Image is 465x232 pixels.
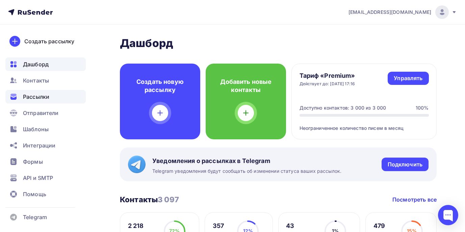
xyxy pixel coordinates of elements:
a: Дашборд [5,57,86,71]
div: Создать рассылку [24,37,74,45]
a: Контакты [5,74,86,87]
span: Помощь [23,190,46,198]
div: Действует до: [DATE] 17:16 [300,81,355,87]
span: Контакты [23,76,49,85]
div: 43 [286,222,318,230]
span: Отправители [23,109,59,117]
span: Уведомления о рассылках в Telegram [152,157,341,165]
h4: Добавить новые контакты [216,78,275,94]
h4: Тариф «Premium» [300,72,355,80]
div: 2 218 [128,222,158,230]
div: Неограниченное количество писем в месяц [300,117,429,132]
span: Формы [23,158,43,166]
a: Шаблоны [5,122,86,136]
a: Отправители [5,106,86,120]
h3: Контакты [120,195,179,204]
div: Доступно контактов: 3 000 из 3 000 [300,105,386,111]
span: Telegram уведомления будут сообщать об изменении статуса ваших рассылок. [152,168,341,175]
span: Интеграции [23,141,55,149]
div: 100% [416,105,429,111]
a: Рассылки [5,90,86,103]
span: Рассылки [23,93,49,101]
div: 479 [373,222,395,230]
h2: Дашборд [120,37,437,50]
span: Дашборд [23,60,49,68]
a: Формы [5,155,86,168]
a: Посмотреть все [392,195,437,204]
div: Подключить [388,161,422,168]
a: Управлять [388,72,429,85]
span: API и SMTP [23,174,53,182]
span: Шаблоны [23,125,49,133]
a: [EMAIL_ADDRESS][DOMAIN_NAME] [348,5,457,19]
span: [EMAIL_ADDRESS][DOMAIN_NAME] [348,9,431,16]
div: Управлять [394,74,422,82]
h4: Создать новую рассылку [131,78,189,94]
span: 3 097 [158,195,179,204]
div: 357 [213,222,231,230]
span: Telegram [23,213,47,221]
